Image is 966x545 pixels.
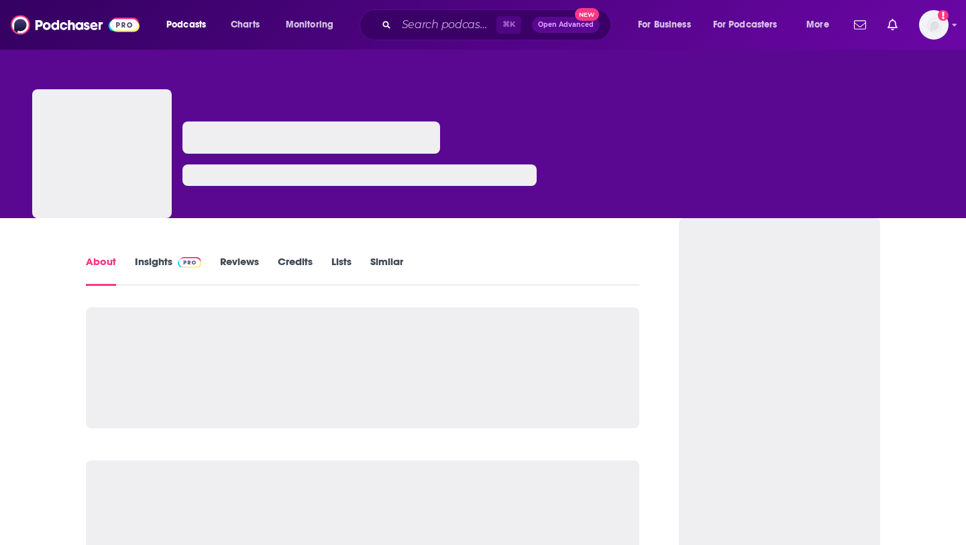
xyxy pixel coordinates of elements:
[538,21,594,28] span: Open Advanced
[157,14,223,36] button: open menu
[629,14,708,36] button: open menu
[370,255,403,286] a: Similar
[938,10,949,21] svg: Add a profile image
[178,257,201,268] img: Podchaser Pro
[222,14,268,36] a: Charts
[532,17,600,33] button: Open AdvancedNew
[396,14,496,36] input: Search podcasts, credits, & more...
[220,255,259,286] a: Reviews
[849,13,871,36] a: Show notifications dropdown
[278,255,313,286] a: Credits
[496,16,521,34] span: ⌘ K
[882,13,903,36] a: Show notifications dropdown
[806,15,829,34] span: More
[135,255,201,286] a: InsightsPodchaser Pro
[286,15,333,34] span: Monitoring
[166,15,206,34] span: Podcasts
[331,255,352,286] a: Lists
[638,15,691,34] span: For Business
[919,10,949,40] img: User Profile
[704,14,797,36] button: open menu
[11,12,140,38] img: Podchaser - Follow, Share and Rate Podcasts
[372,9,624,40] div: Search podcasts, credits, & more...
[86,255,116,286] a: About
[276,14,351,36] button: open menu
[919,10,949,40] button: Show profile menu
[919,10,949,40] span: Logged in as elliesachs09
[797,14,846,36] button: open menu
[713,15,777,34] span: For Podcasters
[231,15,260,34] span: Charts
[575,8,599,21] span: New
